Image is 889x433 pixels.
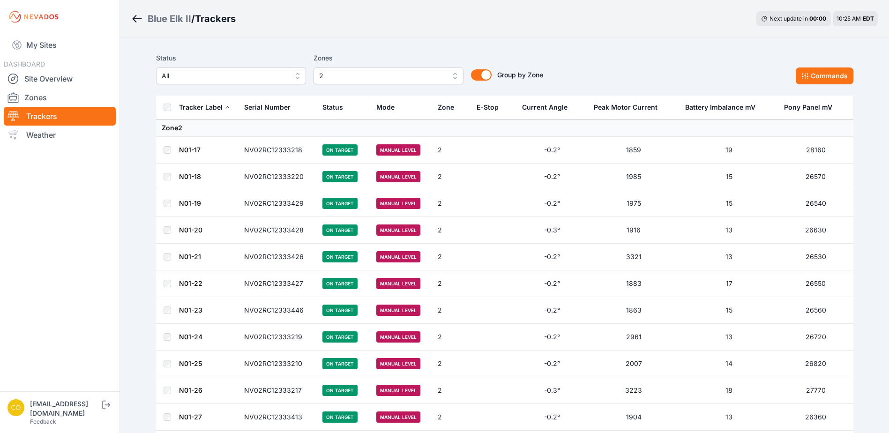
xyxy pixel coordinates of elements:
[179,253,201,261] a: N01-21
[239,351,317,377] td: NV02RC12333210
[837,15,861,22] span: 10:25 AM
[497,71,543,79] span: Group by Zone
[778,351,853,377] td: 26820
[432,190,471,217] td: 2
[179,172,201,180] a: N01-18
[778,190,853,217] td: 26540
[162,70,287,82] span: All
[376,358,420,369] span: Manual Level
[680,137,778,164] td: 19
[179,103,223,112] div: Tracker Label
[376,103,395,112] div: Mode
[516,351,588,377] td: -0.2°
[588,377,680,404] td: 3223
[4,60,45,68] span: DASHBOARD
[778,137,853,164] td: 28160
[588,217,680,244] td: 1916
[179,146,201,154] a: N01-17
[376,144,420,156] span: Manual Level
[588,351,680,377] td: 2007
[156,67,306,84] button: All
[432,244,471,270] td: 2
[809,15,826,22] div: 00 : 00
[7,9,60,24] img: Nevados
[522,103,568,112] div: Current Angle
[516,217,588,244] td: -0.3°
[322,278,358,289] span: On Target
[680,377,778,404] td: 18
[376,411,420,423] span: Manual Level
[7,399,24,416] img: controlroomoperator@invenergy.com
[30,399,100,418] div: [EMAIL_ADDRESS][DOMAIN_NAME]
[778,377,853,404] td: 27770
[516,164,588,190] td: -0.2°
[588,164,680,190] td: 1985
[432,404,471,431] td: 2
[239,190,317,217] td: NV02RC12333429
[179,413,202,421] a: N01-27
[522,96,575,119] button: Current Angle
[156,52,306,64] label: Status
[588,324,680,351] td: 2961
[438,96,462,119] button: Zone
[244,103,291,112] div: Serial Number
[148,12,191,25] a: Blue Elk II
[239,164,317,190] td: NV02RC12333220
[314,67,463,84] button: 2
[685,103,755,112] div: Battery Imbalance mV
[376,198,420,209] span: Manual Level
[680,270,778,297] td: 17
[376,251,420,262] span: Manual Level
[588,404,680,431] td: 1904
[4,126,116,144] a: Weather
[179,96,230,119] button: Tracker Label
[778,297,853,324] td: 26560
[594,96,665,119] button: Peak Motor Current
[432,324,471,351] td: 2
[239,217,317,244] td: NV02RC12333428
[239,270,317,297] td: NV02RC12333427
[179,359,202,367] a: N01-25
[680,404,778,431] td: 13
[156,119,853,137] td: Zone 2
[239,244,317,270] td: NV02RC12333426
[4,107,116,126] a: Trackers
[778,404,853,431] td: 26360
[179,306,202,314] a: N01-23
[516,244,588,270] td: -0.2°
[680,244,778,270] td: 13
[685,96,763,119] button: Battery Imbalance mV
[432,137,471,164] td: 2
[432,164,471,190] td: 2
[680,164,778,190] td: 15
[680,324,778,351] td: 13
[322,103,343,112] div: Status
[432,297,471,324] td: 2
[239,137,317,164] td: NV02RC12333218
[239,377,317,404] td: NV02RC12333217
[376,96,402,119] button: Mode
[322,171,358,182] span: On Target
[4,88,116,107] a: Zones
[432,217,471,244] td: 2
[516,324,588,351] td: -0.2°
[594,103,657,112] div: Peak Motor Current
[680,217,778,244] td: 13
[778,324,853,351] td: 26720
[179,226,202,234] a: N01-20
[314,52,463,64] label: Zones
[179,199,201,207] a: N01-19
[30,418,56,425] a: Feedback
[432,351,471,377] td: 2
[322,251,358,262] span: On Target
[796,67,853,84] button: Commands
[322,331,358,343] span: On Target
[322,96,351,119] button: Status
[516,270,588,297] td: -0.2°
[179,333,202,341] a: N01-24
[516,404,588,431] td: -0.2°
[438,103,454,112] div: Zone
[516,137,588,164] td: -0.2°
[680,190,778,217] td: 15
